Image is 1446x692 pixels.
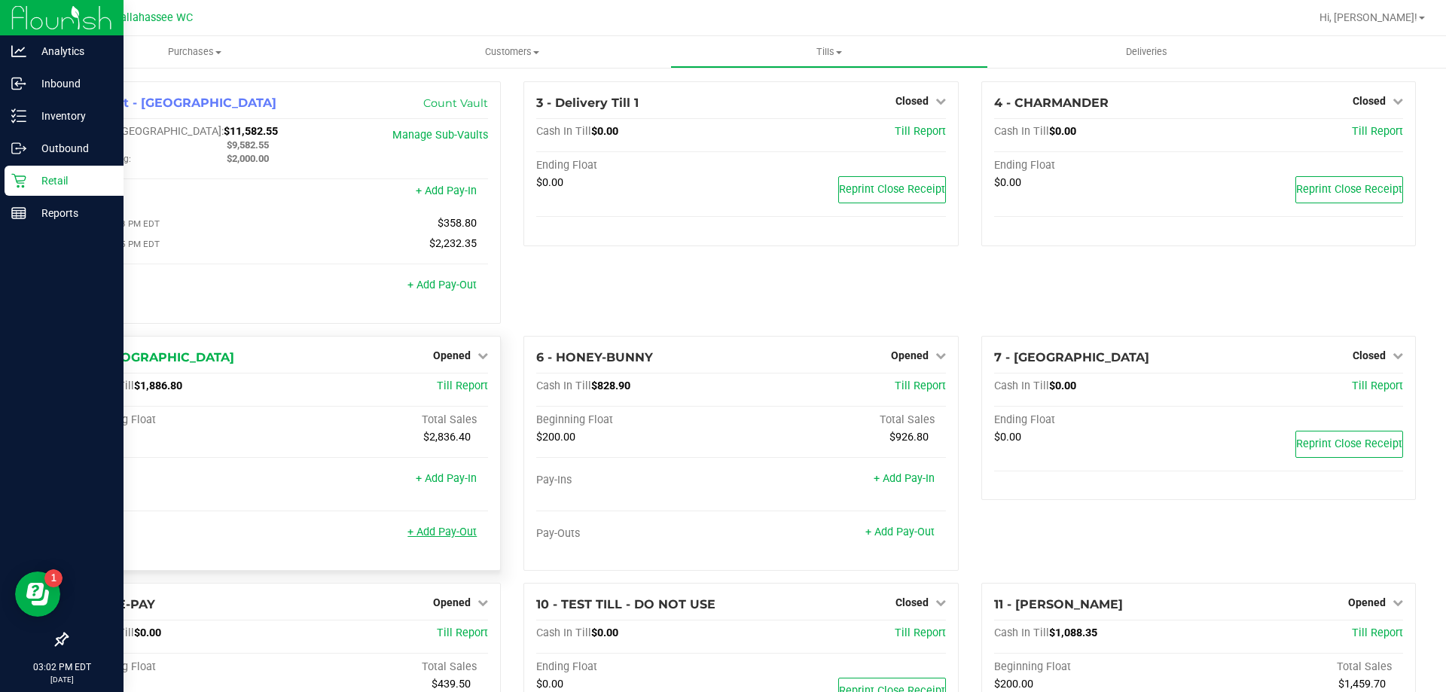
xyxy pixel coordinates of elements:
[865,526,935,538] a: + Add Pay-Out
[895,380,946,392] a: Till Report
[437,626,488,639] a: Till Report
[79,96,276,110] span: 1 - Vault - [GEOGRAPHIC_DATA]
[353,36,670,68] a: Customers
[874,472,935,485] a: + Add Pay-In
[994,626,1049,639] span: Cash In Till
[429,237,477,250] span: $2,232.35
[536,350,653,364] span: 6 - HONEY-BUNNY
[1295,176,1403,203] button: Reprint Close Receipt
[79,125,224,138] span: Cash In [GEOGRAPHIC_DATA]:
[994,413,1199,427] div: Ending Float
[416,184,477,197] a: + Add Pay-In
[79,413,284,427] div: Beginning Float
[994,660,1199,674] div: Beginning Float
[26,204,117,222] p: Reports
[895,596,929,608] span: Closed
[1106,45,1188,59] span: Deliveries
[79,527,284,541] div: Pay-Outs
[26,107,117,125] p: Inventory
[536,474,741,487] div: Pay-Ins
[994,678,1033,690] span: $200.00
[895,626,946,639] a: Till Report
[1295,431,1403,458] button: Reprint Close Receipt
[423,96,488,110] a: Count Vault
[11,141,26,156] inline-svg: Outbound
[1352,125,1403,138] span: Till Report
[11,173,26,188] inline-svg: Retail
[354,45,670,59] span: Customers
[536,527,741,541] div: Pay-Outs
[224,125,278,138] span: $11,582.55
[536,159,741,172] div: Ending Float
[994,380,1049,392] span: Cash In Till
[7,660,117,674] p: 03:02 PM EDT
[284,413,489,427] div: Total Sales
[15,572,60,617] iframe: Resource center
[895,95,929,107] span: Closed
[26,139,117,157] p: Outbound
[11,108,26,123] inline-svg: Inventory
[536,96,639,110] span: 3 - Delivery Till 1
[536,678,563,690] span: $0.00
[26,172,117,190] p: Retail
[591,125,618,138] span: $0.00
[994,350,1149,364] span: 7 - [GEOGRAPHIC_DATA]
[1338,678,1386,690] span: $1,459.70
[36,45,353,59] span: Purchases
[79,660,284,674] div: Beginning Float
[11,206,26,221] inline-svg: Reports
[994,159,1199,172] div: Ending Float
[392,129,488,142] a: Manage Sub-Vaults
[994,176,1021,189] span: $0.00
[994,597,1123,611] span: 11 - [PERSON_NAME]
[1319,11,1417,23] span: Hi, [PERSON_NAME]!
[79,280,284,294] div: Pay-Outs
[433,349,471,361] span: Opened
[1049,380,1076,392] span: $0.00
[79,350,234,364] span: 5 - [GEOGRAPHIC_DATA]
[26,42,117,60] p: Analytics
[284,660,489,674] div: Total Sales
[1352,626,1403,639] span: Till Report
[407,526,477,538] a: + Add Pay-Out
[36,36,353,68] a: Purchases
[671,45,987,59] span: Tills
[1049,125,1076,138] span: $0.00
[227,153,269,164] span: $2,000.00
[591,380,630,392] span: $828.90
[1296,183,1402,196] span: Reprint Close Receipt
[741,413,946,427] div: Total Sales
[536,125,591,138] span: Cash In Till
[79,186,284,200] div: Pay-Ins
[988,36,1305,68] a: Deliveries
[79,474,284,487] div: Pay-Ins
[423,431,471,444] span: $2,836.40
[11,76,26,91] inline-svg: Inbound
[1353,349,1386,361] span: Closed
[1352,380,1403,392] span: Till Report
[437,380,488,392] a: Till Report
[1049,626,1097,639] span: $1,088.35
[416,472,477,485] a: + Add Pay-In
[536,626,591,639] span: Cash In Till
[11,44,26,59] inline-svg: Analytics
[838,176,946,203] button: Reprint Close Receipt
[889,431,929,444] span: $926.80
[1353,95,1386,107] span: Closed
[670,36,987,68] a: Tills
[1296,437,1402,450] span: Reprint Close Receipt
[536,413,741,427] div: Beginning Float
[536,176,563,189] span: $0.00
[536,431,575,444] span: $200.00
[895,125,946,138] a: Till Report
[891,349,929,361] span: Opened
[591,626,618,639] span: $0.00
[536,380,591,392] span: Cash In Till
[432,678,471,690] span: $439.50
[536,660,741,674] div: Ending Float
[994,96,1109,110] span: 4 - CHARMANDER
